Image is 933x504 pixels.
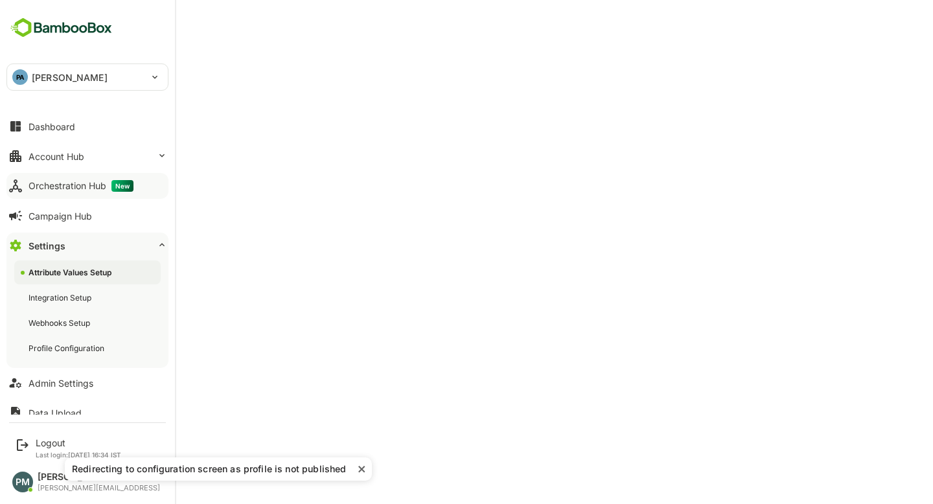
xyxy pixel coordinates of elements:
[12,472,33,492] div: PM
[7,64,168,90] div: PA[PERSON_NAME]
[29,240,65,251] div: Settings
[29,343,107,354] div: Profile Configuration
[36,437,121,448] div: Logout
[29,317,93,328] div: Webhooks Setup
[32,71,108,84] p: [PERSON_NAME]
[6,113,168,139] button: Dashboard
[6,16,116,40] img: BambooboxFullLogoMark.5f36c76dfaba33ec1ec1367b70bb1252.svg
[38,472,160,483] div: [PERSON_NAME]
[6,173,168,199] button: Orchestration HubNew
[29,407,82,418] div: Data Upload
[38,484,160,492] div: [PERSON_NAME][EMAIL_ADDRESS]
[6,400,168,426] button: Data Upload
[29,378,93,389] div: Admin Settings
[29,151,84,162] div: Account Hub
[29,121,75,132] div: Dashboard
[36,451,121,459] p: Last login: [DATE] 16:34 IST
[111,180,133,192] span: New
[29,267,114,278] div: Attribute Values Setup
[12,69,28,85] div: PA
[29,211,92,222] div: Campaign Hub
[6,233,168,258] button: Settings
[29,180,133,192] div: Orchestration Hub
[29,292,94,303] div: Integration Setup
[6,203,168,229] button: Campaign Hub
[6,143,168,169] button: Account Hub
[6,370,168,396] button: Admin Settings
[71,463,358,475] div: Redirecting to configuration screen as profile is not published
